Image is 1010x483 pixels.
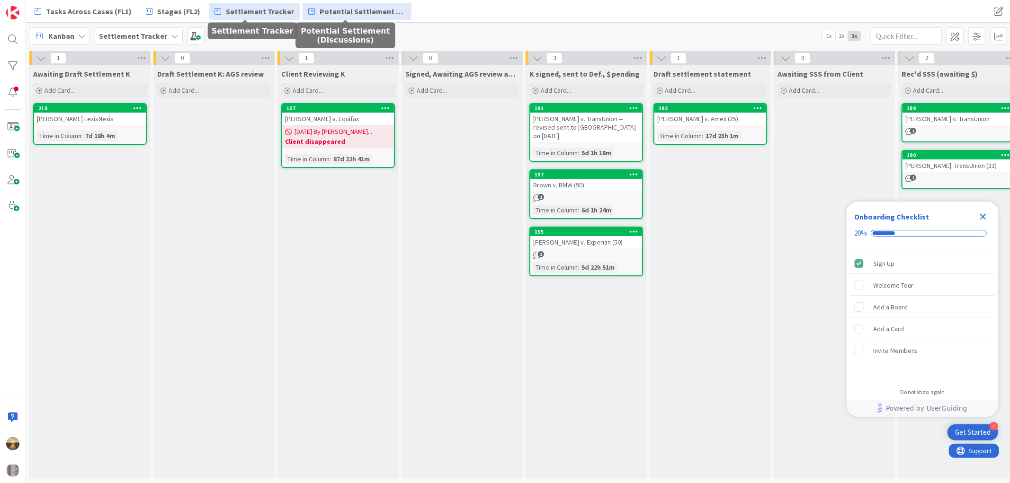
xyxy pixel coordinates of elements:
[910,175,916,181] span: 2
[529,227,643,276] a: 155[PERSON_NAME] v. Experian (50)Time in Column:5d 22h 51m
[48,30,74,42] span: Kanban
[850,275,994,296] div: Welcome Tour is incomplete.
[174,53,190,64] span: 0
[871,27,942,44] input: Quick Filter...
[6,437,19,450] img: AS
[546,53,563,64] span: 3
[282,113,394,125] div: [PERSON_NAME] v. Equifax
[873,323,904,334] div: Add a Card
[38,105,146,112] div: 210
[285,137,391,146] b: Client disappeared
[226,6,294,17] span: Settlement Tracker
[530,104,642,142] div: 191[PERSON_NAME] v. TransUnion -- revised sent to [GEOGRAPHIC_DATA] on [DATE]
[530,228,642,248] div: 155[PERSON_NAME] v. Experian (50)
[873,280,913,291] div: Welcome Tour
[282,104,394,113] div: 157
[659,105,766,112] div: 192
[579,205,614,215] div: 6d 1h 24m
[538,194,544,200] span: 1
[579,148,614,158] div: 5d 1h 18m
[873,345,917,356] div: Invite Members
[331,154,372,164] div: 87d 22h 41m
[530,104,642,113] div: 191
[778,69,863,79] span: Awaiting SSS from Client
[657,131,702,141] div: Time in Column
[33,69,130,79] span: Awaiting Draft Settlement K
[298,53,314,64] span: 1
[209,3,300,20] a: Settlement Tracker
[535,105,642,112] div: 191
[795,53,811,64] span: 0
[281,103,395,168] a: 157[PERSON_NAME] v. Equifax[DATE] By [PERSON_NAME]...Client disappearedTime in Column:87d 22h 41m
[286,105,394,112] div: 157
[886,403,967,414] span: Powered by UserGuiding
[578,205,579,215] span: :
[847,400,998,417] div: Footer
[81,131,83,141] span: :
[835,31,848,41] span: 2x
[34,104,146,113] div: 210
[34,104,146,125] div: 210[PERSON_NAME] LexisNexis
[530,179,642,191] div: Brown v. BMW (90)
[34,113,146,125] div: [PERSON_NAME] LexisNexis
[530,113,642,142] div: [PERSON_NAME] v. TransUnion -- revised sent to [GEOGRAPHIC_DATA] on [DATE]
[665,86,695,95] span: Add Card...
[320,6,406,17] span: Potential Settlement (Discussions)
[703,131,741,141] div: 17d 23h 1m
[533,205,578,215] div: Time in Column
[282,104,394,125] div: 157[PERSON_NAME] v. Equifax
[854,229,867,237] div: 20%
[654,104,766,113] div: 192
[33,103,147,145] a: 210[PERSON_NAME] LexisNexisTime in Column:7d 18h 4m
[169,86,199,95] span: Add Card...
[850,253,994,274] div: Sign Up is complete.
[535,171,642,178] div: 197
[873,301,908,313] div: Add a Board
[285,154,330,164] div: Time in Column
[140,3,206,20] a: Stages (FL2)
[530,236,642,248] div: [PERSON_NAME] v. Experian (50)
[910,128,916,134] span: 2
[854,229,991,237] div: Checklist progress: 20%
[533,148,578,158] div: Time in Column
[295,127,372,137] span: [DATE] By [PERSON_NAME]...
[29,3,137,20] a: Tasks Across Cases (FL1)
[405,69,519,79] span: Signed, Awaiting AGS review and return to Defendant
[902,69,978,79] span: Rec'd SSS (awaiting $)
[850,318,994,339] div: Add a Card is incomplete.
[975,209,991,224] div: Close Checklist
[530,170,642,191] div: 197Brown v. BMW (90)
[529,103,643,162] a: 191[PERSON_NAME] v. TransUnion -- revised sent to [GEOGRAPHIC_DATA] on [DATE]Time in Column:5d 1h...
[533,262,578,272] div: Time in Column
[670,53,687,64] span: 1
[913,86,943,95] span: Add Card...
[822,31,835,41] span: 1x
[851,400,993,417] a: Powered by UserGuiding
[654,104,766,125] div: 192[PERSON_NAME] v. Amex (25)
[299,26,391,44] h5: Potential Settlement (Discussions)
[850,297,994,317] div: Add a Board is incomplete.
[293,86,323,95] span: Add Card...
[900,388,945,396] div: Do not show again
[50,53,66,64] span: 1
[919,53,935,64] span: 2
[45,86,75,95] span: Add Card...
[535,228,642,235] div: 155
[850,340,994,361] div: Invite Members is incomplete.
[538,251,544,257] span: 2
[702,131,703,141] span: :
[422,53,438,64] span: 0
[6,6,19,19] img: Visit kanbanzone.com
[578,148,579,158] span: :
[46,6,132,17] span: Tasks Across Cases (FL1)
[579,262,617,272] div: 5d 22h 51m
[6,464,19,477] img: avatar
[330,154,331,164] span: :
[529,169,643,219] a: 197Brown v. BMW (90)Time in Column:6d 1h 24m
[529,69,640,79] span: K signed, sent to Def., $ pending
[854,211,929,222] div: Onboarding Checklist
[653,103,767,145] a: 192[PERSON_NAME] v. Amex (25)Time in Column:17d 23h 1m
[530,170,642,179] div: 197
[578,262,579,272] span: :
[789,86,819,95] span: Add Card...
